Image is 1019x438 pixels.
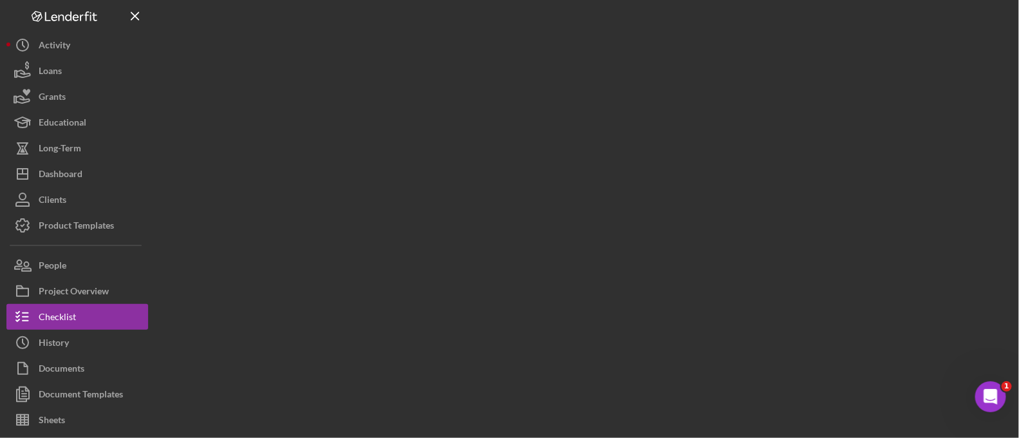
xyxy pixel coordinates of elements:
button: Long-Term [6,135,148,161]
div: Checklist [39,304,76,333]
div: Activity [39,32,70,61]
button: Activity [6,32,148,58]
div: Document Templates [39,381,123,410]
div: People [39,252,66,281]
div: Educational [39,110,86,138]
div: Dashboard [39,161,82,190]
div: History [39,330,69,359]
div: Product Templates [39,213,114,242]
button: Document Templates [6,381,148,407]
button: Loans [6,58,148,84]
div: Grants [39,84,66,113]
span: 1 [1002,381,1012,392]
button: People [6,252,148,278]
button: History [6,330,148,356]
iframe: Intercom live chat [975,381,1006,412]
button: Grants [6,84,148,110]
button: Educational [6,110,148,135]
div: Loans [39,58,62,87]
button: Documents [6,356,148,381]
button: Clients [6,187,148,213]
div: Documents [39,356,84,385]
div: Sheets [39,407,65,436]
div: Clients [39,187,66,216]
button: Product Templates [6,213,148,238]
button: Checklist [6,304,148,330]
button: Dashboard [6,161,148,187]
div: Project Overview [39,278,109,307]
button: Sheets [6,407,148,433]
button: Project Overview [6,278,148,304]
div: Long-Term [39,135,81,164]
